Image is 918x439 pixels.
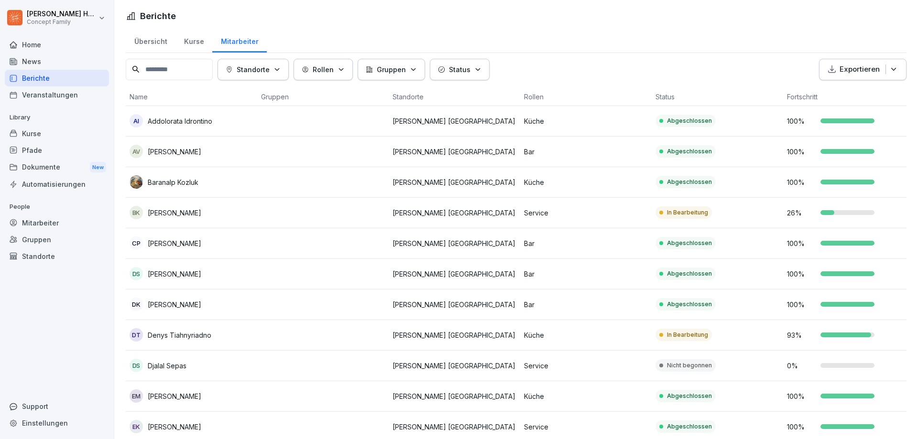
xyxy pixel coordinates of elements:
[524,391,648,401] p: Küche
[787,147,816,157] p: 100 %
[148,177,198,187] p: Baranalp Kozluk
[393,177,516,187] p: [PERSON_NAME] [GEOGRAPHIC_DATA]
[787,269,816,279] p: 100 %
[5,53,109,70] a: News
[175,28,212,53] div: Kurse
[5,398,109,415] div: Support
[5,86,109,103] div: Veranstaltungen
[5,415,109,431] a: Einstellungen
[449,64,470,75] p: Status
[130,420,143,433] div: EK
[393,391,516,401] p: [PERSON_NAME] [GEOGRAPHIC_DATA]
[667,239,712,247] p: Abgeschlossen
[524,238,648,248] p: Bar
[130,114,143,128] div: AI
[90,162,106,173] div: New
[5,159,109,176] div: Dokumente
[5,110,109,125] p: Library
[393,269,516,279] p: [PERSON_NAME] [GEOGRAPHIC_DATA]
[148,422,201,432] p: [PERSON_NAME]
[130,328,143,342] div: DT
[524,422,648,432] p: Service
[313,64,334,75] p: Rollen
[667,422,712,431] p: Abgeschlossen
[787,330,816,340] p: 93 %
[393,361,516,371] p: [PERSON_NAME] [GEOGRAPHIC_DATA]
[5,231,109,248] a: Gruppen
[819,59,907,80] button: Exportieren
[130,389,143,403] div: EM
[524,361,648,371] p: Service
[148,147,201,157] p: [PERSON_NAME]
[130,145,143,158] div: AV
[5,36,109,53] a: Home
[787,116,816,126] p: 100 %
[148,330,211,340] p: Denys Tiahnyriadno
[787,208,816,218] p: 26 %
[218,59,289,80] button: Standorte
[27,10,97,18] p: [PERSON_NAME] Huttarsch
[257,88,389,106] th: Gruppen
[393,238,516,248] p: [PERSON_NAME] [GEOGRAPHIC_DATA]
[524,147,648,157] p: Bar
[667,392,712,400] p: Abgeschlossen
[787,300,816,310] p: 100 %
[389,88,520,106] th: Standorte
[787,391,816,401] p: 100 %
[130,298,143,311] div: DK
[652,88,783,106] th: Status
[130,359,143,372] div: DS
[126,28,175,53] a: Übersicht
[393,300,516,310] p: [PERSON_NAME] [GEOGRAPHIC_DATA]
[5,248,109,265] div: Standorte
[667,178,712,186] p: Abgeschlossen
[377,64,406,75] p: Gruppen
[667,361,712,370] p: Nicht begonnen
[294,59,353,80] button: Rollen
[126,88,257,106] th: Name
[393,422,516,432] p: [PERSON_NAME] [GEOGRAPHIC_DATA]
[524,177,648,187] p: Küche
[5,159,109,176] a: DokumenteNew
[524,269,648,279] p: Bar
[140,10,176,22] h1: Berichte
[5,125,109,142] div: Kurse
[148,361,186,371] p: Djalal Sepas
[840,64,880,75] p: Exportieren
[783,88,915,106] th: Fortschritt
[520,88,652,106] th: Rollen
[148,238,201,248] p: [PERSON_NAME]
[667,117,712,125] p: Abgeschlossen
[148,116,212,126] p: Addolorata Idrontino
[130,267,143,280] div: DS
[5,214,109,231] a: Mitarbeiter
[667,147,712,156] p: Abgeschlossen
[393,208,516,218] p: [PERSON_NAME] [GEOGRAPHIC_DATA]
[393,147,516,157] p: [PERSON_NAME] [GEOGRAPHIC_DATA]
[148,269,201,279] p: [PERSON_NAME]
[667,208,708,217] p: In Bearbeitung
[787,177,816,187] p: 100 %
[5,199,109,214] p: People
[148,391,201,401] p: [PERSON_NAME]
[5,142,109,159] a: Pfade
[130,206,143,219] div: BK
[358,59,425,80] button: Gruppen
[212,28,267,53] a: Mitarbeiter
[393,116,516,126] p: [PERSON_NAME] [GEOGRAPHIC_DATA]
[667,331,708,339] p: In Bearbeitung
[787,422,816,432] p: 100 %
[5,176,109,193] a: Automatisierungen
[787,361,816,371] p: 0 %
[430,59,490,80] button: Status
[524,330,648,340] p: Küche
[5,70,109,86] div: Berichte
[393,330,516,340] p: [PERSON_NAME] [GEOGRAPHIC_DATA]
